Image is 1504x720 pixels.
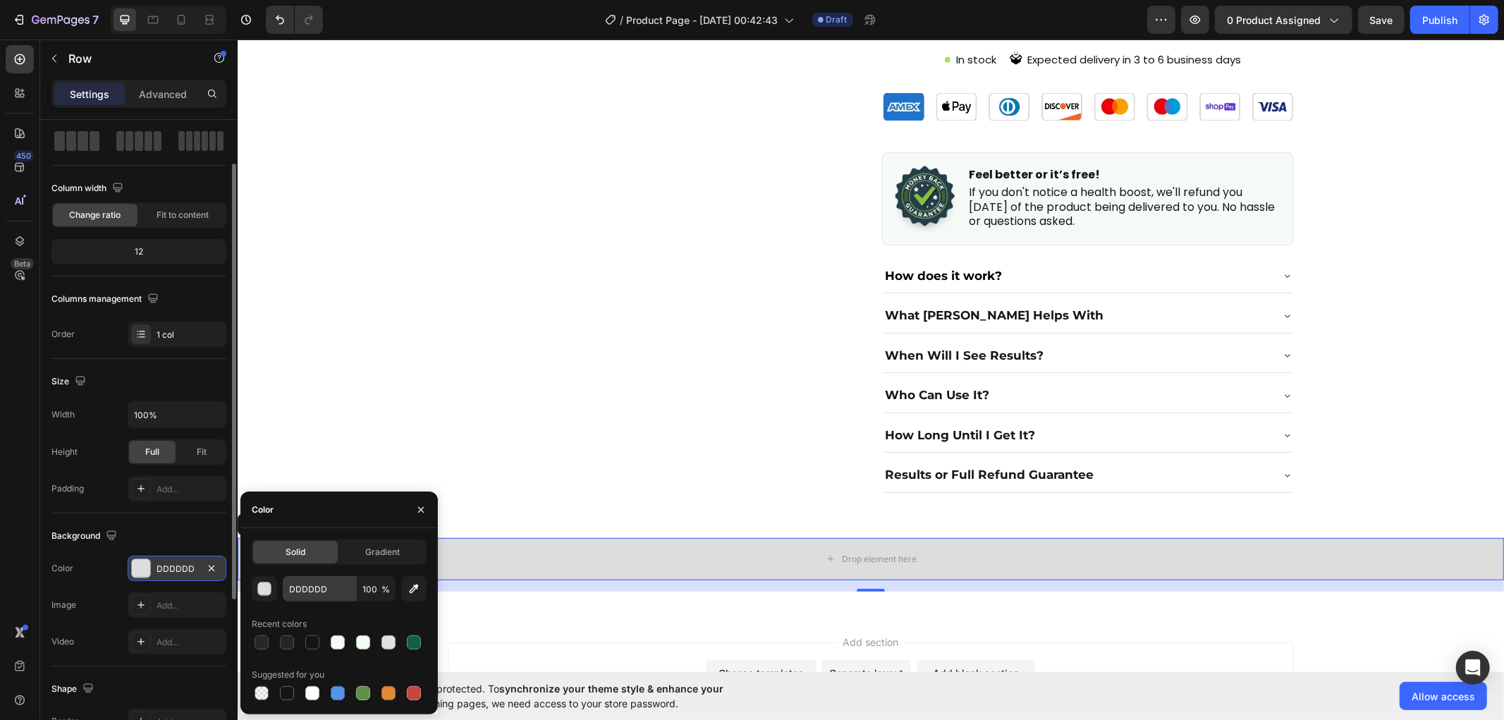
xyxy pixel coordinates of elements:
[592,626,666,641] div: Generate layout
[1410,6,1469,34] button: Publish
[54,83,126,92] div: Domain Overview
[157,563,197,575] div: DDDDDD
[51,680,97,699] div: Shape
[51,179,126,198] div: Column width
[266,6,323,34] div: Undo/Redo
[238,39,1504,672] iframe: Design area
[1227,13,1321,28] span: 0 product assigned
[1215,6,1352,34] button: 0 product assigned
[157,636,223,649] div: Add...
[826,13,848,26] span: Draft
[145,446,159,458] span: Full
[627,13,778,28] span: Product Page - [DATE] 00:42:43
[51,562,73,575] div: Color
[620,13,624,28] span: /
[11,258,34,269] div: Beta
[1412,689,1475,704] span: Allow access
[647,387,797,405] p: How Long Until I Get It?
[647,427,856,445] p: Results or Full Refund Guarantee
[51,527,120,546] div: Background
[37,37,155,48] div: Domain: [DOMAIN_NAME]
[197,446,207,458] span: Fit
[51,408,75,421] div: Width
[68,50,188,67] p: Row
[482,626,567,641] div: Choose templates
[51,599,76,611] div: Image
[156,83,238,92] div: Keywords by Traffic
[157,599,223,612] div: Add...
[646,54,1056,81] img: 1748258418-payment_icons.webp
[286,546,305,559] span: Solid
[1400,682,1487,710] button: Allow access
[18,479,41,492] div: Row
[23,23,34,34] img: logo_orange.svg
[70,209,121,221] span: Change ratio
[1456,651,1490,685] div: Open Intercom Messenger
[51,328,75,341] div: Order
[1358,6,1405,34] button: Save
[39,23,69,34] div: v 4.0.25
[252,504,274,516] div: Color
[252,669,324,681] div: Suggested for you
[157,329,223,341] div: 1 col
[1422,13,1457,28] div: Publish
[13,150,34,161] div: 450
[381,583,390,596] span: %
[51,446,78,458] div: Height
[658,126,719,193] img: 1733673742-image_7.webp
[731,128,1041,143] p: Feel better or it’s free!
[157,483,223,496] div: Add...
[283,576,356,602] input: Eg: FFFFFF
[731,146,1041,190] p: If you don't notice a health boost, we'll refund you [DATE] of the product being delivered to you...
[1370,14,1393,26] span: Save
[157,209,209,221] span: Fit to content
[328,681,778,711] span: Your page is password protected. To when designing pages, we need access to your store password.
[695,626,781,641] div: Add blank section
[23,37,34,48] img: website_grey.svg
[328,683,723,709] span: synchronize your theme style & enhance your experience
[51,482,84,495] div: Padding
[600,595,667,610] span: Add section
[604,514,679,525] div: Drop element here
[647,307,806,326] p: When Will I See Results?
[51,290,161,309] div: Columns management
[647,347,752,365] p: Who Can Use It?
[70,87,109,102] p: Settings
[92,11,99,28] p: 7
[252,618,307,630] div: Recent colors
[140,82,152,93] img: tab_keywords_by_traffic_grey.svg
[38,82,49,93] img: tab_domain_overview_orange.svg
[6,6,105,34] button: 7
[128,402,226,427] input: Auto
[647,229,764,243] strong: How does it work?
[51,372,89,391] div: Size
[139,87,187,102] p: Advanced
[54,242,224,262] div: 12
[51,635,74,648] div: Video
[365,546,400,559] span: Gradient
[647,267,866,286] p: What [PERSON_NAME] Helps With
